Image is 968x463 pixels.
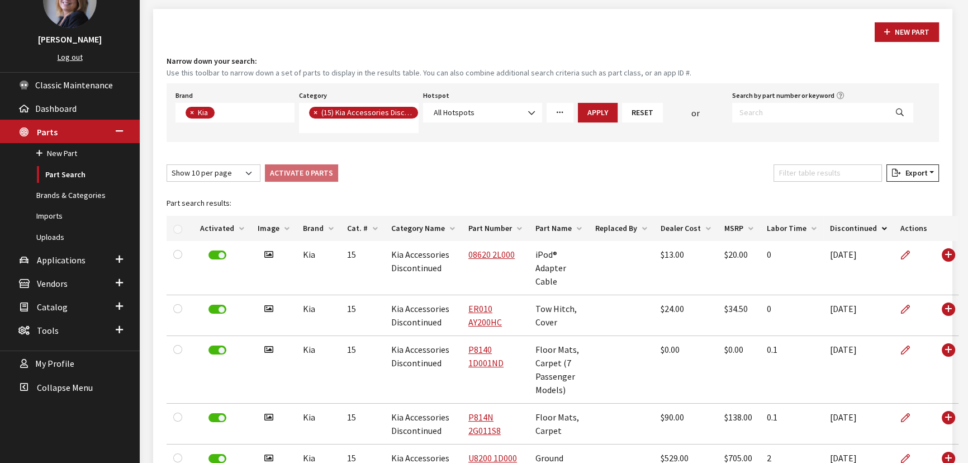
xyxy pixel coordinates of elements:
td: 0 [760,241,823,295]
span: All Hotspots [434,107,474,117]
a: ER010 AY200HC [468,303,502,328]
th: Discontinued: activate to sort column descending [823,216,894,241]
input: Search [732,103,887,122]
span: Export [900,168,927,178]
td: Kia Accessories Discontinued [385,336,462,404]
a: Log out [58,52,83,62]
td: 15 [340,404,385,445]
span: Parts [37,126,58,138]
td: Kia Accessories Discontinued [385,404,462,445]
span: Vendors [37,278,68,289]
th: Part Number: activate to sort column ascending [462,216,529,241]
td: Use Enter key to show more/less [934,241,958,295]
button: Export [886,164,939,182]
button: Apply [578,103,618,122]
td: $13.00 [654,241,718,295]
button: Remove item [309,107,320,119]
th: Replaced By: activate to sort column ascending [589,216,654,241]
i: Has image [264,305,273,314]
td: [DATE] [823,404,894,445]
th: Category Name: activate to sort column ascending [385,216,462,241]
td: $24.00 [654,295,718,336]
a: Edit Part [900,241,919,269]
td: $0.00 [654,336,718,404]
th: Brand: activate to sort column ascending [296,216,340,241]
small: Use this toolbar to narrow down a set of parts to display in the results table. You can also comb... [167,67,939,79]
span: × [314,107,317,117]
label: Brand [175,91,193,101]
a: 08620 2L000 [468,249,515,260]
td: 0.1 [760,404,823,445]
td: Floor Mats, Carpet (7 Passenger Models) [529,336,589,404]
td: 15 [340,241,385,295]
button: New Part [875,22,939,42]
i: Has image [264,413,273,422]
input: Filter table results [774,164,882,182]
a: P8140 1D001ND [468,344,504,368]
label: Deactivate Part [208,251,226,259]
td: 15 [340,295,385,336]
span: Select a Category [299,103,418,133]
span: Classic Maintenance [35,79,113,91]
a: Edit Part [900,404,919,432]
caption: Part search results: [167,191,958,216]
li: Kia [186,107,215,119]
a: Edit Part [900,295,919,323]
span: All Hotspots [430,107,535,119]
td: Kia Accessories Discontinued [385,241,462,295]
th: Activated: activate to sort column ascending [193,216,251,241]
span: Catalog [37,301,68,313]
td: Kia [296,336,340,404]
td: 0.1 [760,336,823,404]
i: Has image [264,346,273,355]
a: P814N 2G011S8 [468,412,501,436]
td: $34.50 [718,295,760,336]
td: Use Enter key to show more/less [934,295,958,336]
td: Kia [296,241,340,295]
td: Use Enter key to show more/less [934,404,958,445]
td: iPod® Adapter Cable [529,241,589,295]
span: Collapse Menu [37,382,93,393]
span: (15) Kia Accessories Discontinued [320,107,437,117]
td: 0 [760,295,823,336]
li: (15) Kia Accessories Discontinued [309,107,417,119]
td: Kia [296,295,340,336]
span: × [190,107,194,117]
th: Image: activate to sort column ascending [251,216,296,241]
i: Has image [264,454,273,463]
td: 15 [340,336,385,404]
label: Search by part number or keyword [732,91,834,101]
td: Kia [296,404,340,445]
th: Part Name: activate to sort column ascending [529,216,589,241]
td: [DATE] [823,241,894,295]
h4: Narrow down your search: [167,55,939,67]
h3: [PERSON_NAME] [11,32,129,46]
label: Deactivate Part [208,346,226,355]
label: Deactivate Part [208,413,226,422]
span: My Profile [35,358,74,370]
span: All Hotspots [423,103,542,122]
textarea: Search [309,122,315,133]
span: Kia [197,107,211,117]
label: Category [299,91,327,101]
div: or [663,106,728,120]
td: [DATE] [823,336,894,404]
button: Reset [622,103,663,122]
span: Select a Brand [175,103,295,122]
i: Has image [264,251,273,259]
label: Deactivate Part [208,454,226,463]
td: Tow Hitch, Cover [529,295,589,336]
a: More Filters [547,103,573,122]
td: $90.00 [654,404,718,445]
span: Tools [37,325,59,336]
textarea: Search [217,108,224,119]
th: Labor Time: activate to sort column ascending [760,216,823,241]
label: Hotspot [423,91,449,101]
th: Actions [894,216,934,241]
th: Cat. #: activate to sort column ascending [340,216,385,241]
td: $0.00 [718,336,760,404]
th: Dealer Cost: activate to sort column ascending [654,216,718,241]
a: Edit Part [900,336,919,364]
th: MSRP: activate to sort column ascending [718,216,760,241]
td: Kia Accessories Discontinued [385,295,462,336]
